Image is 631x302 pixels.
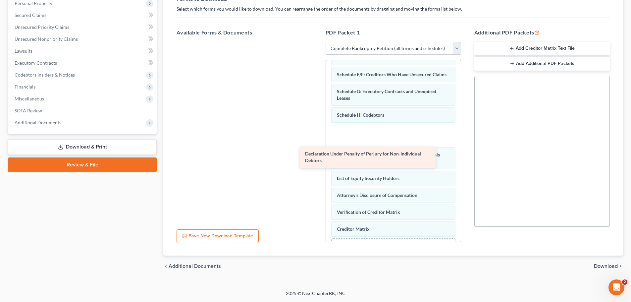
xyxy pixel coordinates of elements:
span: Verification of Creditor Matrix [337,209,400,215]
span: Unsecured Priority Claims [15,24,69,30]
span: Miscellaneous [15,96,44,101]
span: Download [594,264,618,269]
h5: Available Forms & Documents [177,29,312,36]
span: Additional Documents [15,120,61,125]
span: List of Equity Security Holders [337,175,399,181]
button: Add Creditor Matrix Text File [474,42,610,56]
span: Schedule E/F: Creditors Who Have Unsecured Claims [337,72,447,77]
span: Executory Contracts [15,60,57,66]
button: Save New Download Template [177,229,259,243]
a: chevron_left Additional Documents [163,264,221,269]
span: Declaration Under Penalty of Perjury for Non-Individual Debtors [305,151,421,163]
span: Lawsuits [15,48,32,54]
i: chevron_left [163,264,169,269]
h5: Additional PDF Packets [474,29,610,36]
a: Lawsuits [9,45,157,57]
span: Additional Documents [169,264,221,269]
h5: PDF Packet 1 [326,29,461,36]
a: SOFA Review [9,105,157,117]
span: Schedule G: Executory Contracts and Unexpired Leases [337,89,436,101]
a: Download & Print [8,139,157,155]
span: Secured Claims [15,12,46,18]
i: chevron_right [618,264,623,269]
span: Financials [15,84,35,90]
button: Download chevron_right [594,264,623,269]
span: Personal Property [15,0,52,6]
span: 2 [622,279,627,285]
span: Unsecured Nonpriority Claims [15,36,78,42]
div: Drag-and-drop in any documents from the left. These will be merged into the Petition PDF Packet. ... [331,238,455,263]
a: Unsecured Priority Claims [9,21,157,33]
a: Executory Contracts [9,57,157,69]
span: Schedule H: Codebtors [337,112,384,118]
span: Codebtors Insiders & Notices [15,72,75,78]
span: Attorney's Disclosure of Compensation [337,192,417,198]
iframe: Intercom live chat [608,279,624,295]
p: Select which forms you would like to download. You can rearrange the order of the documents by dr... [177,6,610,12]
a: Review & File [8,157,157,172]
span: SOFA Review [15,108,42,113]
div: 2025 © NextChapterBK, INC [127,290,504,302]
a: Unsecured Nonpriority Claims [9,33,157,45]
button: Add Additional PDF Packets [474,57,610,71]
span: Creditor Matrix [337,226,370,232]
a: Secured Claims [9,9,157,21]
